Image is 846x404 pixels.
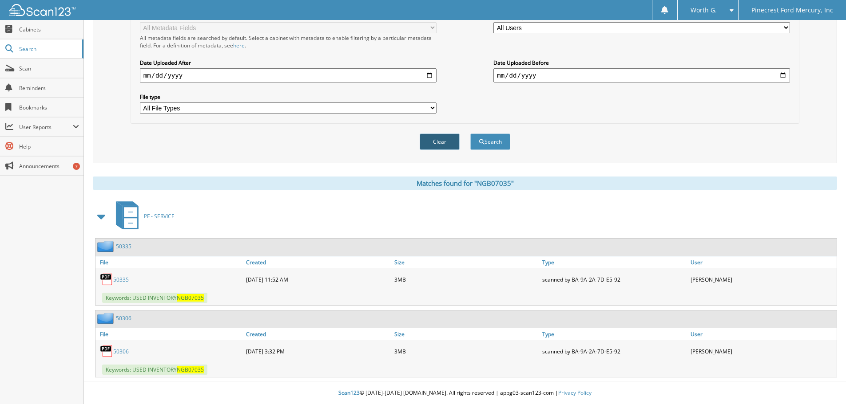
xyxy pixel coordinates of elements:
label: Date Uploaded After [140,59,437,67]
div: [PERSON_NAME] [688,342,837,360]
span: Cabinets [19,26,79,33]
a: Type [540,328,688,340]
a: Created [244,256,392,268]
a: File [95,328,244,340]
span: User Reports [19,123,73,131]
span: NGB07035 [177,366,204,373]
a: File [95,256,244,268]
a: 50335 [116,243,131,250]
a: Created [244,328,392,340]
div: 7 [73,163,80,170]
span: Scan [19,65,79,72]
label: Date Uploaded Before [493,59,790,67]
button: Search [470,133,510,150]
span: Search [19,45,78,53]
div: [PERSON_NAME] [688,271,837,288]
a: Privacy Policy [558,389,592,396]
a: here [233,42,245,49]
span: Scan123 [338,389,360,396]
div: All metadata fields are searched by default. Select a cabinet with metadata to enable filtering b... [140,34,437,49]
img: folder2.png [97,313,116,324]
div: [DATE] 11:52 AM [244,271,392,288]
span: Keywords: USED INVENTORY [102,293,207,303]
img: PDF.png [100,273,113,286]
span: NGB07035 [177,294,204,302]
label: File type [140,93,437,101]
a: 50306 [116,314,131,322]
button: Clear [420,133,460,150]
span: Pinecrest Ford Mercury, Inc [751,8,833,13]
a: User [688,328,837,340]
img: PDF.png [100,345,113,358]
div: © [DATE]-[DATE] [DOMAIN_NAME]. All rights reserved | appg03-scan123-com | [84,382,846,404]
div: 3MB [392,271,540,288]
span: Bookmarks [19,104,79,111]
span: Help [19,143,79,150]
a: 50306 [113,348,129,355]
span: PF - SERVICE [144,212,175,220]
div: Matches found for "NGB07035" [93,177,837,190]
div: scanned by BA-9A-2A-7D-E5-92 [540,271,688,288]
input: end [493,68,790,82]
span: Keywords: USED INVENTORY [102,365,207,375]
a: Size [392,256,540,268]
a: Type [540,256,688,268]
a: PF - SERVICE [111,199,175,234]
div: scanned by BA-9A-2A-7D-E5-92 [540,342,688,360]
a: User [688,256,837,268]
span: Reminders [19,84,79,92]
img: folder2.png [97,241,116,252]
a: 50335 [113,276,129,283]
input: start [140,68,437,82]
img: scan123-logo-white.svg [9,4,75,16]
div: [DATE] 3:32 PM [244,342,392,360]
a: Size [392,328,540,340]
span: Worth G. [691,8,717,13]
div: 3MB [392,342,540,360]
span: Announcements [19,162,79,170]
